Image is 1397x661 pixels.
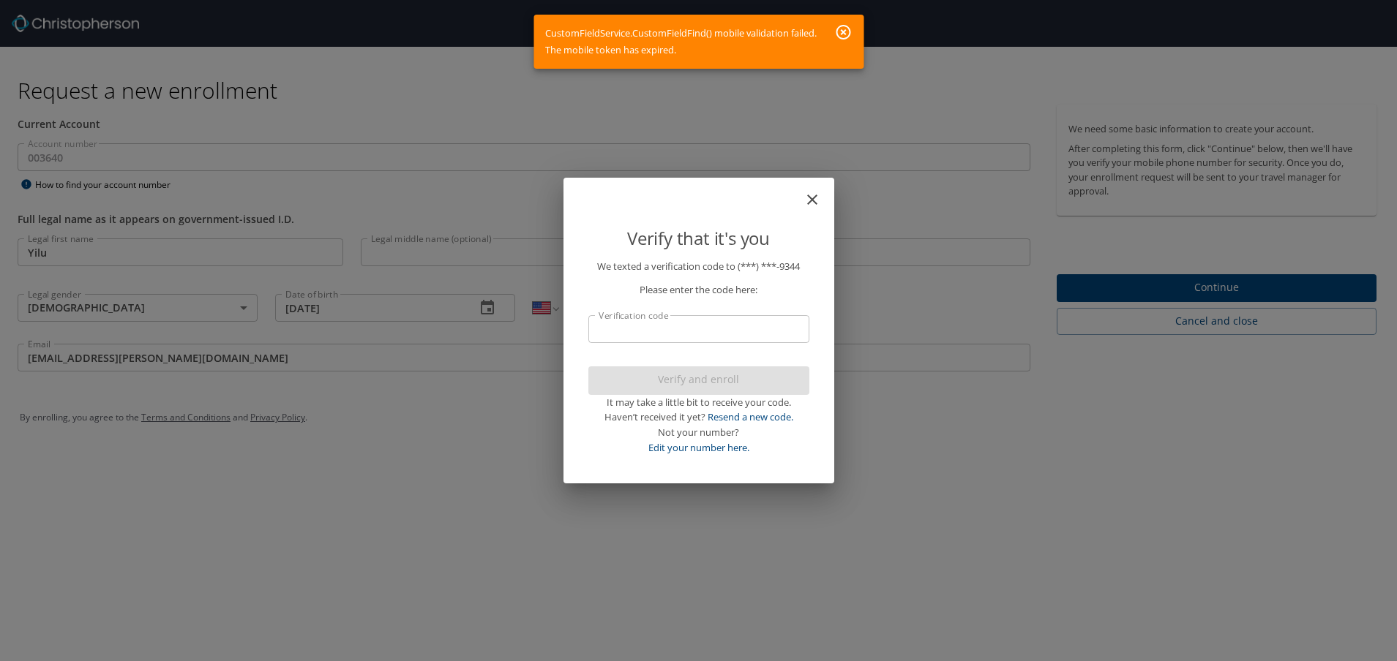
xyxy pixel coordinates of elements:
div: Haven’t received it yet? [588,409,809,425]
a: Edit your number here. [648,441,749,454]
p: Please enter the code here: [588,282,809,298]
div: CustomFieldService.CustomFieldFind() mobile validation failed. The mobile token has expired. [545,19,817,64]
button: close [811,184,828,201]
div: It may take a little bit to receive your code. [588,395,809,410]
a: Resend a new code. [708,410,793,423]
div: Not your number? [588,425,809,440]
p: We texted a verification code to (***) ***- 9344 [588,259,809,274]
p: Verify that it's you [588,224,809,252]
